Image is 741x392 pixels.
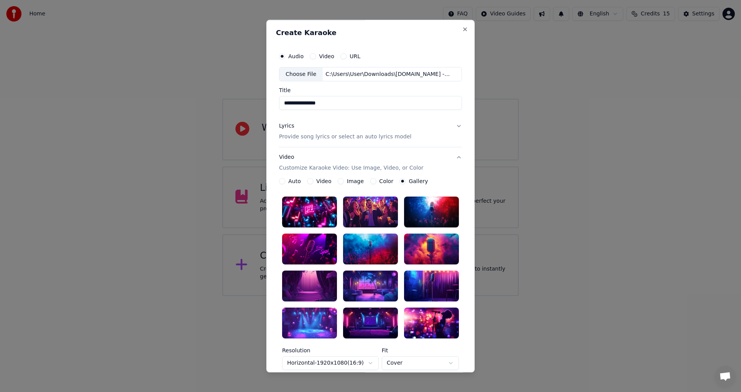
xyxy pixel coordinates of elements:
[288,179,301,184] label: Auto
[279,148,462,178] button: VideoCustomize Karaoke Video: Use Image, Video, or Color
[279,116,462,147] button: LyricsProvide song lyrics or select an auto lyrics model
[279,133,411,141] p: Provide song lyrics or select an auto lyrics model
[279,154,423,172] div: Video
[382,348,459,353] label: Fit
[288,54,304,59] label: Audio
[379,179,394,184] label: Color
[319,54,334,59] label: Video
[316,179,332,184] label: Video
[282,348,379,353] label: Resolution
[409,179,428,184] label: Gallery
[323,71,454,78] div: C:\Users\User\Downloads\[DOMAIN_NAME] - שמור לך חלום קטן - Israel Gurion.mp3
[279,165,423,172] p: Customize Karaoke Video: Use Image, Video, or Color
[279,123,294,130] div: Lyrics
[279,67,323,81] div: Choose File
[347,179,364,184] label: Image
[279,88,462,93] label: Title
[350,54,360,59] label: URL
[276,29,465,36] h2: Create Karaoke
